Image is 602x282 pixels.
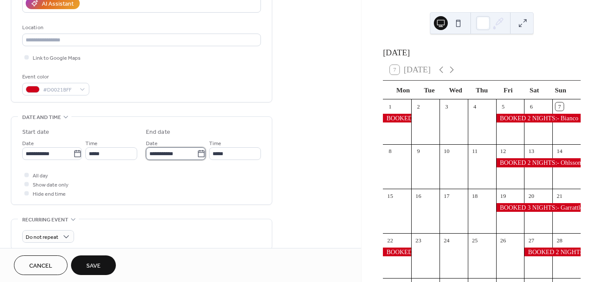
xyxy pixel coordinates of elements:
div: Location [22,23,259,32]
div: 5 [499,102,507,110]
div: 17 [443,192,450,200]
div: 24 [443,237,450,245]
span: Time [85,139,98,148]
div: 19 [499,192,507,200]
span: Date and time [22,113,61,122]
div: 6 [528,102,535,110]
span: Show date only [33,180,68,190]
span: Do not repeat [26,232,58,242]
span: All day [33,171,48,180]
div: Sat [521,81,547,99]
span: Date [22,139,34,148]
div: Event color [22,72,88,82]
div: 1 [386,102,394,110]
div: 10 [443,147,450,155]
div: 28 [555,237,563,245]
div: Start date [22,128,49,137]
span: Save [86,262,101,271]
div: 26 [499,237,507,245]
div: [DATE] [383,47,581,59]
span: Link to Google Maps [33,54,81,63]
div: 13 [528,147,535,155]
div: Thu [469,81,495,99]
span: Date [146,139,158,148]
div: BOOKED 2 NIGHTS:- Ohlsson [496,158,581,167]
div: 11 [471,147,479,155]
button: Save [71,255,116,275]
div: 12 [499,147,507,155]
div: Fri [495,81,521,99]
div: 14 [555,147,563,155]
div: Wed [443,81,469,99]
div: 20 [528,192,535,200]
div: 4 [471,102,479,110]
span: Hide end time [33,190,66,199]
div: 21 [555,192,563,200]
span: Cancel [29,262,52,271]
div: 2 [414,102,422,110]
div: 18 [471,192,479,200]
div: End date [146,128,170,137]
div: 27 [528,237,535,245]
div: 7 [555,102,563,110]
div: 3 [443,102,450,110]
button: Cancel [14,255,68,275]
div: BOOKED 3 NIGHTS:- Garrattley (Early in / late out) [383,114,411,122]
div: 23 [414,237,422,245]
div: BOOKED 2 NIGHTS:- Dellafortuna (Early in) [524,248,581,256]
div: 9 [414,147,422,155]
div: Sun [548,81,574,99]
div: 15 [386,192,394,200]
div: BOOKED 3 NIGHTS:- Garrattley (Early in / late out) [496,203,581,212]
div: Tue [416,81,442,99]
div: 25 [471,237,479,245]
span: Recurring event [22,215,68,224]
span: #D0021BFF [43,85,75,95]
div: 22 [386,237,394,245]
span: Time [209,139,221,148]
div: 16 [414,192,422,200]
div: BOOKED 3 NIGHTS:- Garrattley (Early in / late out) [383,248,411,256]
div: BOOKED 2 NIGHTS:- Bianco [496,114,581,122]
div: 8 [386,147,394,155]
div: Mon [390,81,416,99]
